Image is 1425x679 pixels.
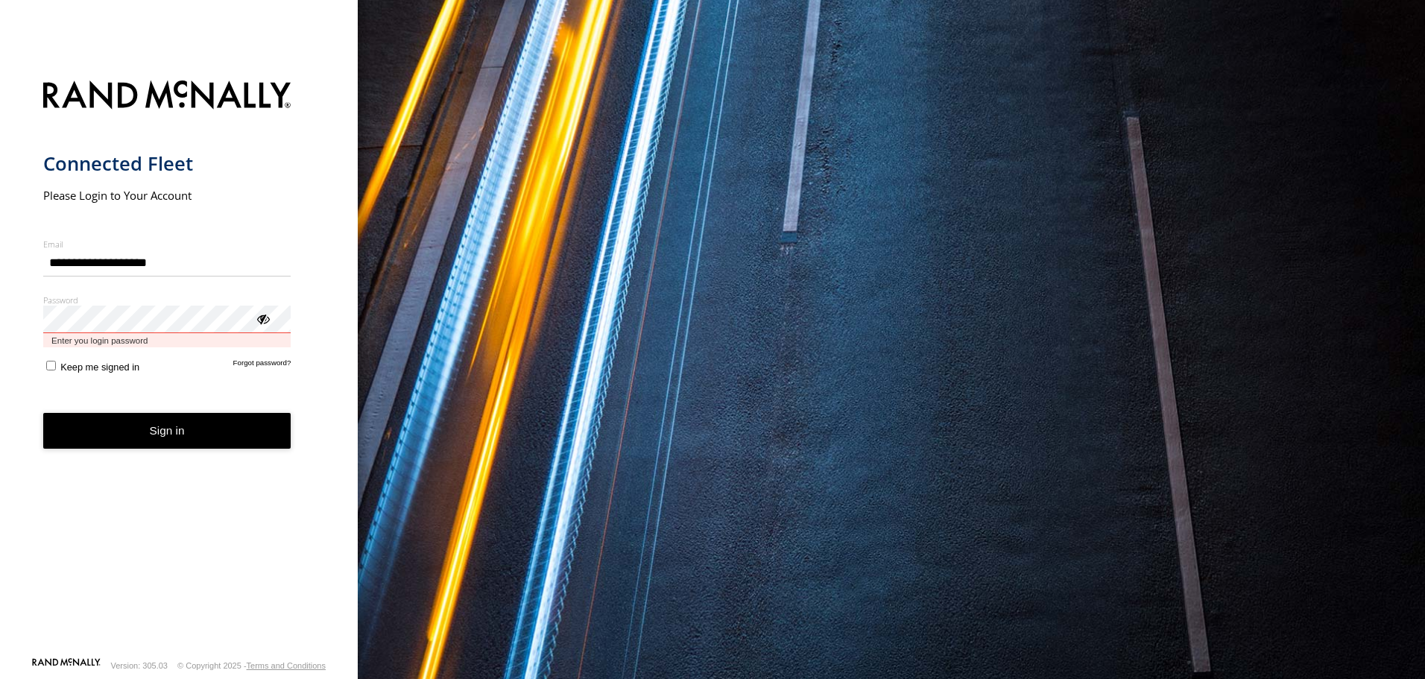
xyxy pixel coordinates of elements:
a: Forgot password? [233,359,291,373]
a: Visit our Website [32,658,101,673]
input: Keep me signed in [46,361,56,370]
label: Email [43,239,291,250]
span: Enter you login password [43,333,291,347]
div: ViewPassword [255,311,270,326]
span: Keep me signed in [60,361,139,373]
h1: Connected Fleet [43,151,291,176]
h2: Please Login to Your Account [43,188,291,203]
div: Version: 305.03 [111,661,168,670]
button: Sign in [43,413,291,449]
div: © Copyright 2025 - [177,661,326,670]
label: Password [43,294,291,306]
form: main [43,72,315,657]
img: Rand McNally [43,78,291,116]
a: Terms and Conditions [247,661,326,670]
